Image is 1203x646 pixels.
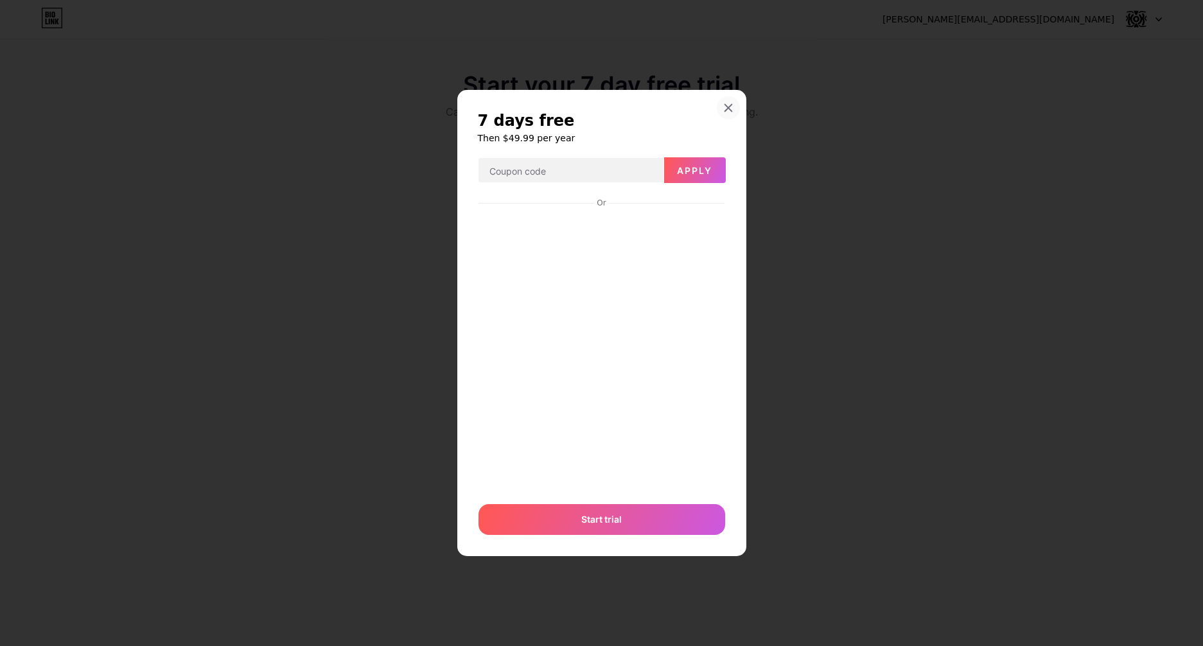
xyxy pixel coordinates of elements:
span: 7 days free [478,110,575,131]
input: Coupon code [479,158,663,184]
span: Start trial [581,512,622,526]
iframe: Güvenli ödeme giriş çerçevesi [476,209,728,491]
div: Or [594,198,608,208]
button: Apply [664,157,726,183]
h6: Then $49.99 per year [478,132,726,144]
span: Apply [677,165,712,176]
